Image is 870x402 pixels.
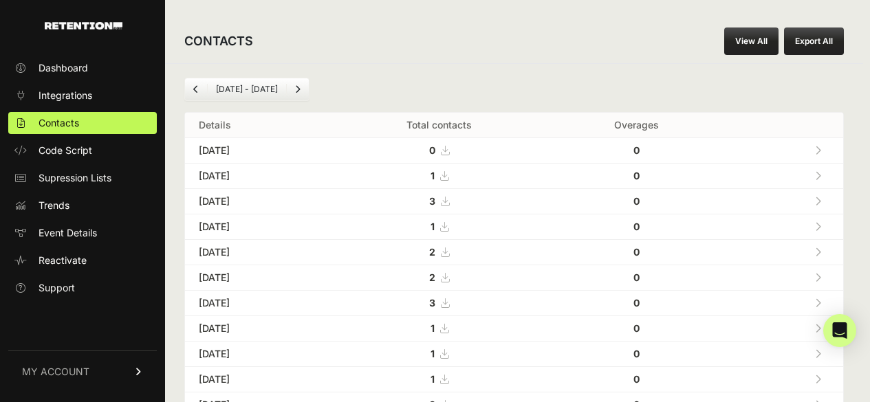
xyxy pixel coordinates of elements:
a: Next [287,78,309,100]
strong: 3 [429,297,435,309]
span: Event Details [39,226,97,240]
span: MY ACCOUNT [22,365,89,379]
a: Code Script [8,139,157,161]
strong: 0 [633,144,640,156]
td: [DATE] [185,291,328,316]
td: [DATE] [185,367,328,392]
strong: 0 [633,195,640,207]
strong: 0 [633,297,640,309]
img: Retention.com [45,22,122,30]
a: 1 [431,221,448,232]
a: 1 [431,348,448,359]
span: Integrations [39,89,92,102]
h2: CONTACTS [184,32,253,51]
strong: 2 [429,271,435,283]
strong: 0 [633,322,640,334]
span: Support [39,281,75,295]
li: [DATE] - [DATE] [207,84,286,95]
a: 2 [429,246,449,258]
span: Reactivate [39,254,87,267]
a: Integrations [8,85,157,107]
a: 3 [429,297,449,309]
a: View All [724,27,779,55]
td: [DATE] [185,138,328,164]
a: Event Details [8,222,157,244]
a: 2 [429,271,449,283]
td: [DATE] [185,342,328,367]
a: Reactivate [8,249,157,271]
span: Supression Lists [39,171,111,185]
div: Open Intercom Messenger [823,314,856,347]
a: 1 [431,322,448,334]
strong: 2 [429,246,435,258]
strong: 0 [633,348,640,359]
td: [DATE] [185,164,328,189]
span: Trends [39,199,69,212]
strong: 1 [431,348,435,359]
strong: 1 [431,373,435,385]
a: Dashboard [8,57,157,79]
strong: 0 [633,246,640,258]
a: 1 [431,170,448,181]
td: [DATE] [185,240,328,265]
th: Total contacts [328,113,550,138]
strong: 0 [633,221,640,232]
strong: 1 [431,221,435,232]
td: [DATE] [185,214,328,240]
td: [DATE] [185,265,328,291]
a: Contacts [8,112,157,134]
a: Previous [185,78,207,100]
a: MY ACCOUNT [8,350,157,392]
span: Contacts [39,116,79,130]
a: 3 [429,195,449,207]
strong: 0 [633,373,640,385]
strong: 0 [429,144,435,156]
a: Support [8,277,157,299]
span: Code Script [39,144,92,157]
th: Details [185,113,328,138]
td: [DATE] [185,316,328,342]
span: Dashboard [39,61,88,75]
th: Overages [550,113,723,138]
strong: 0 [633,271,640,283]
a: Supression Lists [8,167,157,189]
a: 1 [431,373,448,385]
strong: 3 [429,195,435,207]
strong: 1 [431,322,435,334]
td: [DATE] [185,189,328,214]
strong: 0 [633,170,640,181]
button: Export All [784,27,844,55]
a: Trends [8,194,157,216]
strong: 1 [431,170,435,181]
